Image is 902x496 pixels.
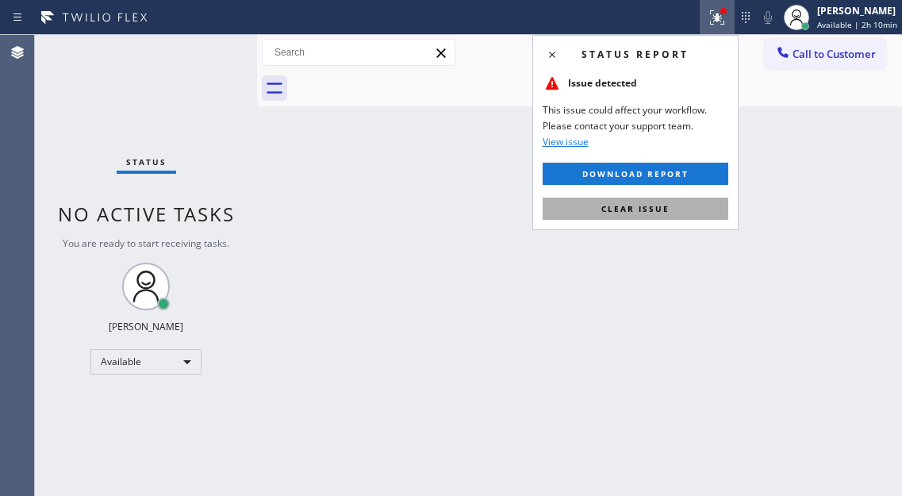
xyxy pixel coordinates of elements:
[109,320,183,333] div: [PERSON_NAME]
[757,6,779,29] button: Mute
[90,349,202,375] div: Available
[817,4,897,17] div: [PERSON_NAME]
[63,236,229,250] span: You are ready to start receiving tasks.
[765,39,886,69] button: Call to Customer
[817,19,897,30] span: Available | 2h 10min
[263,40,455,65] input: Search
[793,47,876,61] span: Call to Customer
[58,201,235,227] span: No active tasks
[126,156,167,167] span: Status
